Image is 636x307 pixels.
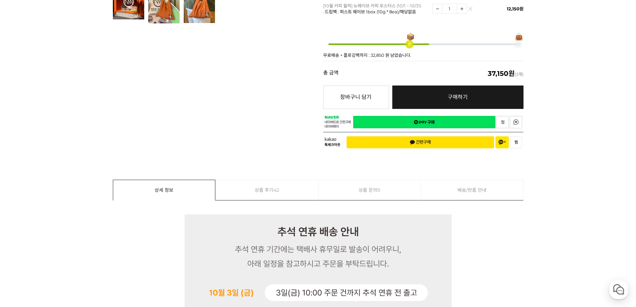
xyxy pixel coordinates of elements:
strong: 총 금액 [323,70,339,77]
span: 12,150원 [507,6,523,11]
span: 42 [273,180,279,200]
a: 상세 정보 [113,180,215,200]
img: 수량증가 [457,4,466,13]
p: [10월 커피 월픽] 뉴웨이브 커피 로스터스 (10/1 ~ 10/31) - [323,3,429,15]
a: 새창 [510,116,522,128]
em: 37,150원 [488,69,514,78]
span: 설정 [103,222,111,227]
a: 상품 문의9 [319,180,421,200]
img: 수량감소 [433,4,442,13]
span: 카카오 톡체크아웃 [325,137,342,147]
span: 드립백 : 퍼스트 웨이브 1box (10g * 8ea)/해당없음 [325,9,416,14]
span: (3개) [488,70,523,77]
a: 설정 [86,212,128,228]
button: 채널 추가 [495,136,509,148]
img: 삭제 [468,9,472,12]
span: 간편구매 [410,140,431,145]
p: 무료배송 + 플로깅백까지 : 32,850 원 남았습니다. [323,53,523,57]
a: 새창 [496,116,509,128]
span: 👜 [515,33,523,40]
button: 찜 [510,136,522,148]
span: 채널 추가 [498,140,506,145]
button: 간편구매 [347,136,494,148]
button: 장바구니 담기 [323,86,389,109]
a: 홈 [2,212,44,228]
span: 구매하기 [448,94,468,100]
a: 새창 [353,116,495,128]
a: 상품 후기42 [216,180,318,200]
span: 찜 [514,140,518,145]
span: 📦 [406,33,415,40]
a: 대화 [44,212,86,228]
span: 9 [377,180,380,200]
span: 대화 [61,222,69,227]
span: 홈 [21,222,25,227]
a: 구매하기 [392,86,523,109]
a: 배송/반품 안내 [421,180,523,200]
